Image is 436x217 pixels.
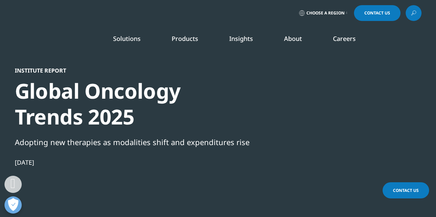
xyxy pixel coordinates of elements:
span: Contact Us [393,187,419,193]
nav: Primary [73,24,422,56]
span: Choose a Region [306,10,345,16]
div: Global Oncology Trends 2025 [15,78,251,130]
div: [DATE] [15,158,251,166]
a: About [284,34,302,43]
a: Products [172,34,198,43]
button: Open Preferences [4,196,22,214]
a: Contact Us [383,182,429,198]
a: Contact Us [354,5,400,21]
a: Solutions [113,34,141,43]
div: Institute Report [15,67,251,74]
a: Careers [333,34,356,43]
a: Insights [229,34,253,43]
span: Contact Us [364,11,390,15]
div: Adopting new therapies as modalities shift and expenditures rise [15,136,251,148]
